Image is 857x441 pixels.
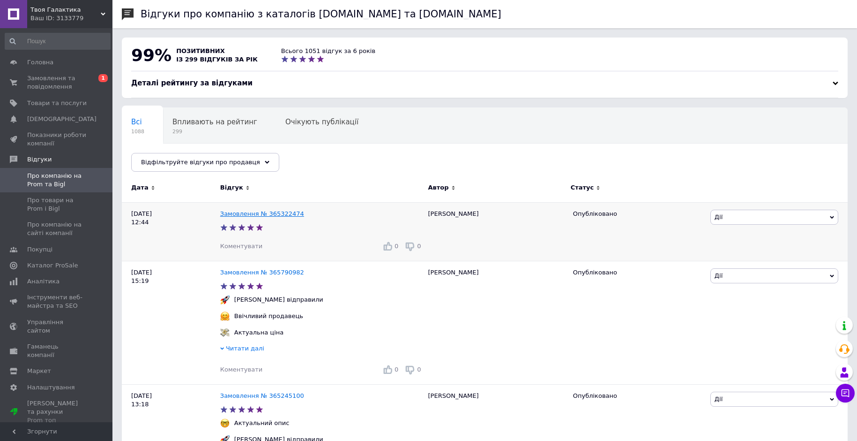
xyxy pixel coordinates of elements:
span: Коментувати [220,243,262,250]
span: Про компанію на Prom та Bigl [27,172,87,189]
img: :money_with_wings: [220,328,230,337]
span: 1088 [131,128,144,135]
span: 299 [172,128,257,135]
img: :rocket: [220,295,230,304]
span: Дата [131,183,149,192]
img: :nerd_face: [220,418,230,428]
span: Аналітика [27,277,60,286]
button: Чат з покупцем [836,384,855,403]
span: 0 [395,243,398,250]
div: [DATE] 15:19 [122,261,220,384]
span: Відфільтруйте відгуки про продавця [141,159,260,166]
a: Замовлення № 365322474 [220,210,304,217]
span: Налаштування [27,383,75,392]
span: Очікують публікації [285,118,358,126]
span: [PERSON_NAME] та рахунки [27,399,87,425]
span: Деталі рейтингу за відгуками [131,79,253,87]
span: Дії [715,213,723,220]
span: 0 [417,243,421,250]
div: Ввічливий продавець [232,312,306,320]
div: Опубліковані без коментаря [122,144,245,179]
div: Всього 1051 відгук за 6 років [281,47,375,55]
div: Коментувати [220,242,262,251]
span: Впливають на рейтинг [172,118,257,126]
img: :hugging_face: [220,312,230,321]
span: Автор [428,183,449,192]
span: Статус [571,183,594,192]
span: Дії [715,272,723,279]
div: Опубліковано [573,210,703,218]
span: Гаманець компанії [27,342,87,359]
div: [PERSON_NAME] [424,202,568,261]
div: [PERSON_NAME] відправили [232,296,326,304]
span: Управління сайтом [27,318,87,335]
span: Дії [715,395,723,403]
a: Замовлення № 365245100 [220,392,304,399]
span: Показники роботи компанії [27,131,87,148]
span: позитивних [176,47,225,54]
div: Опубліковано [573,268,703,277]
span: Головна [27,58,53,67]
span: Відгуки [27,155,52,164]
span: Інструменти веб-майстра та SEO [27,293,87,310]
span: 0 [417,366,421,373]
div: [DATE] 12:44 [122,202,220,261]
span: Покупці [27,245,52,254]
input: Пошук [5,33,111,50]
span: [DEMOGRAPHIC_DATA] [27,115,97,123]
div: Prom топ [27,416,87,425]
div: Коментувати [220,365,262,374]
h1: Відгуки про компанію з каталогів [DOMAIN_NAME] та [DOMAIN_NAME] [141,8,501,20]
div: Ваш ID: 3133779 [30,14,112,23]
span: Коментувати [220,366,262,373]
span: Товари та послуги [27,99,87,107]
div: Деталі рейтингу за відгуками [131,78,838,88]
span: Відгук [220,183,243,192]
div: Читати далі [220,344,424,355]
span: 1 [98,74,108,82]
div: [PERSON_NAME] [424,261,568,384]
span: Всі [131,118,142,126]
span: 0 [395,366,398,373]
span: Твоя Галактика [30,6,101,14]
span: Про товари на Prom і Bigl [27,196,87,213]
span: Про компанію на сайті компанії [27,220,87,237]
span: Опубліковані без комен... [131,153,226,162]
span: 99% [131,46,171,65]
div: Актуальна ціна [232,328,286,337]
span: Замовлення та повідомлення [27,74,87,91]
div: Опубліковано [573,392,703,400]
span: Каталог ProSale [27,261,78,270]
span: із 299 відгуків за рік [176,56,258,63]
div: Актуальний опис [232,419,292,427]
a: Замовлення № 365790982 [220,269,304,276]
span: Маркет [27,367,51,375]
span: Читати далі [226,345,264,352]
